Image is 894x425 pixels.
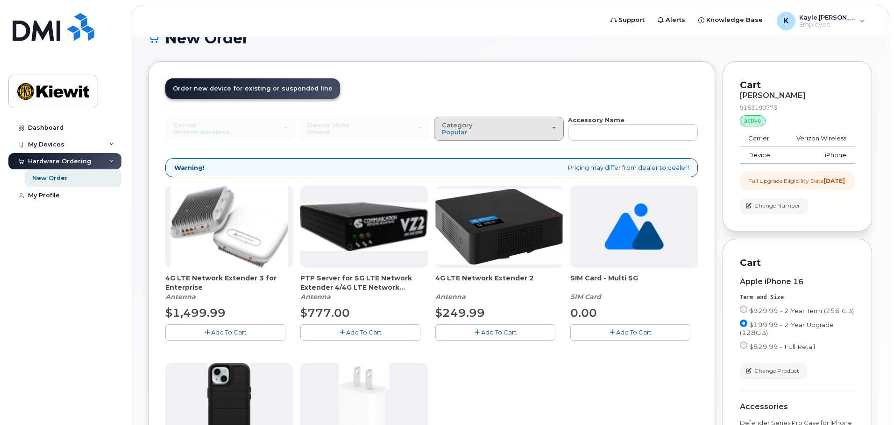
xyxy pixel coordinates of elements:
strong: [DATE] [823,177,845,184]
span: Add To Cart [616,328,652,336]
span: Support [618,15,645,25]
span: Add To Cart [346,328,382,336]
img: Casa_Sysem.png [300,202,428,251]
div: Kayle.Murdaugh [770,12,872,30]
img: casa.png [170,186,288,268]
p: Cart [740,256,855,270]
td: iPhone [782,147,855,164]
span: Change Product [754,367,799,375]
button: Add To Cart [570,324,690,341]
span: SIM Card - Multi 5G [570,273,698,292]
span: Alerts [666,15,685,25]
input: $199.99 - 2 Year Upgrade (128GB) [740,320,747,327]
iframe: Messenger Launcher [853,384,887,418]
em: Antenna [165,293,196,301]
p: Cart [740,78,855,92]
div: Term and Size [740,293,855,301]
button: Change Number [740,198,808,214]
a: Knowledge Base [692,11,769,29]
div: [PERSON_NAME] [740,91,855,100]
input: $829.99 - Full Retail [740,341,747,349]
div: PTP Server for 5G LTE Network Extender 4/4G LTE Network Extender 3 [300,273,428,301]
div: Apple iPhone 16 [740,278,855,286]
span: K [783,15,789,27]
em: Antenna [300,293,331,301]
button: Add To Cart [165,324,285,341]
div: SIM Card - Multi 5G [570,273,698,301]
button: Change Product [740,363,807,379]
span: PTP Server for 5G LTE Network Extender 4/4G LTE Network Extender 3 [300,273,428,292]
span: 0.00 [570,306,597,320]
span: 4G LTE Network Extender 2 [435,273,563,292]
td: Device [740,147,782,164]
span: $929.99 - 2 Year Term (256 GB) [749,307,854,314]
span: Employee [799,21,855,28]
em: SIM Card [570,293,601,301]
span: Category [442,121,473,129]
strong: Warning! [174,163,205,172]
button: Add To Cart [435,324,555,341]
a: Support [604,11,651,29]
input: $929.99 - 2 Year Term (256 GB) [740,306,747,313]
div: 4G LTE Network Extender 3 for Enterprise [165,273,293,301]
button: Category Popular [434,117,564,141]
div: Accessories [740,403,855,411]
td: Carrier [740,130,782,147]
em: Antenna [435,293,466,301]
h1: New Order [148,30,872,46]
span: $829.99 - Full Retail [749,343,815,350]
button: Add To Cart [300,324,420,341]
span: Change Number [754,202,800,210]
span: 4G LTE Network Extender 3 for Enterprise [165,273,293,292]
strong: Accessory Name [568,116,624,124]
span: $777.00 [300,306,350,320]
td: Verizon Wireless [782,130,855,147]
span: Knowledge Base [706,15,763,25]
span: $1,499.99 [165,306,226,320]
div: 9153190773 [740,104,855,111]
span: Add To Cart [211,328,247,336]
img: 4glte_extender.png [435,189,563,264]
div: Pricing may differ from dealer to dealer! [165,158,698,177]
div: active [740,115,766,126]
span: Order new device for existing or suspended line [173,85,333,92]
span: $199.99 - 2 Year Upgrade (128GB) [740,321,834,336]
span: Popular [442,128,468,136]
span: Kayle.[PERSON_NAME] [799,14,855,21]
span: $249.99 [435,306,485,320]
span: Add To Cart [481,328,517,336]
div: 4G LTE Network Extender 2 [435,273,563,301]
img: no_image_found-2caef05468ed5679b831cfe6fc140e25e0c280774317ffc20a367ab7fd17291e.png [604,186,664,268]
div: Full Upgrade Eligibility Date [748,177,845,185]
a: Alerts [651,11,692,29]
